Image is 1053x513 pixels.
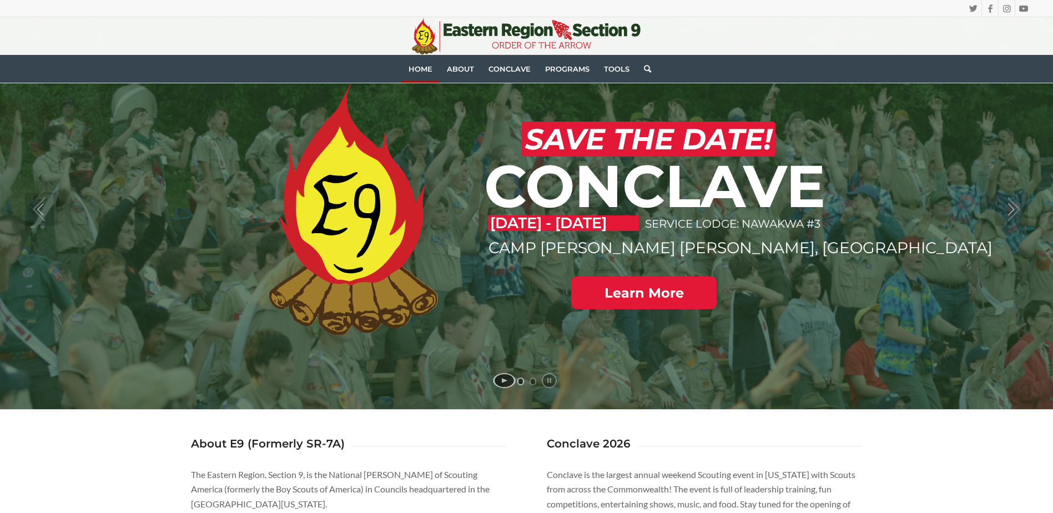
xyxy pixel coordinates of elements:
h3: Conclave 2026 [547,437,631,450]
span: Tools [604,64,629,73]
span: Programs [545,64,590,73]
a: jump to the previous slide [25,193,58,226]
h1: CONCLAVE [484,155,826,217]
p: SERVICE LODGE: NAWAKWA #3 [645,211,824,237]
p: CAMP [PERSON_NAME] [PERSON_NAME], [GEOGRAPHIC_DATA] [488,237,825,259]
p: The Eastern Region, Section 9, is the National [PERSON_NAME] of Scouting America (formerly the Bo... [191,467,507,511]
a: jump to slide 1 [517,378,524,385]
a: Tools [597,55,637,83]
a: jump to slide 2 [530,378,536,385]
a: About [440,55,481,83]
span: Home [409,64,432,73]
a: Home [401,55,440,83]
span: Conclave [488,64,531,73]
span: About [447,64,474,73]
h2: SAVE THE DATE! [522,122,775,157]
a: jump to the next slide [995,193,1028,226]
a: Programs [538,55,597,83]
a: Conclave [481,55,538,83]
a: start slideshow [493,373,516,388]
h3: About E9 (Formerly SR-7A) [191,437,345,450]
a: stop slideshow [542,373,557,388]
a: Search [637,55,651,83]
p: [DATE] - [DATE] [488,215,639,231]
